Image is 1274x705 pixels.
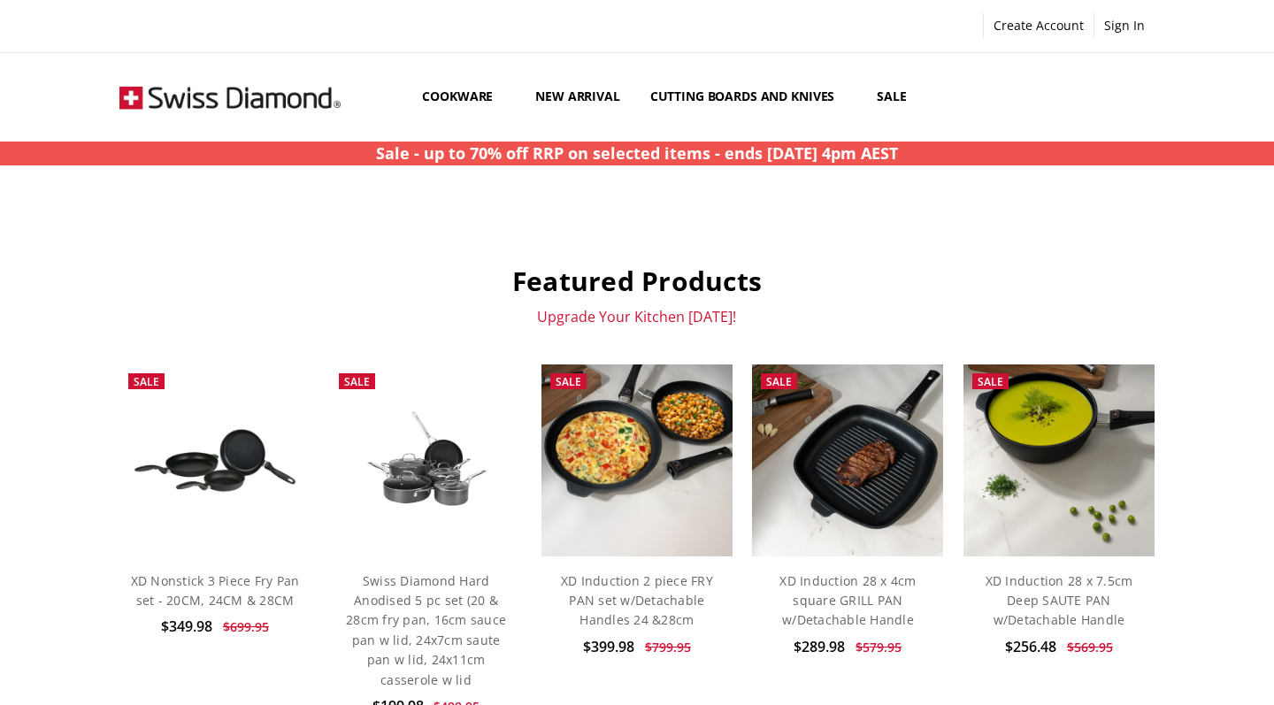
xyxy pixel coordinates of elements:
[1094,13,1155,38] a: Sign In
[645,639,691,655] span: $799.95
[794,637,845,656] span: $289.98
[856,639,902,655] span: $579.95
[119,364,311,556] a: XD Nonstick 3 Piece Fry Pan set - 20CM, 24CM & 28CM
[119,308,1155,326] p: Upgrade Your Kitchen [DATE]!
[561,572,713,629] a: XD Induction 2 piece FRY PAN set w/Detachable Handles 24 &28cm
[583,637,634,656] span: $399.98
[346,572,506,688] a: Swiss Diamond Hard Anodised 5 pc set (20 & 28cm fry pan, 16cm sauce pan w lid, 24x7cm saute pan w...
[1005,637,1056,656] span: $256.48
[862,57,921,136] a: Sale
[556,374,581,389] span: Sale
[119,264,1155,298] h2: Featured Products
[922,57,971,137] a: Show All
[407,57,520,136] a: Cookware
[978,374,1003,389] span: Sale
[520,57,634,136] a: New arrival
[984,13,1094,38] a: Create Account
[635,57,863,136] a: Cutting boards and knives
[541,364,733,556] img: XD Induction 2 piece FRY PAN set w/Detachable Handles 24 &28cm
[963,364,1155,556] img: XD Induction 28 x 7.5cm Deep SAUTE PAN w/Detachable Handle
[119,412,311,508] img: XD Nonstick 3 Piece Fry Pan set - 20CM, 24CM & 28CM
[344,374,370,389] span: Sale
[330,364,521,556] a: Swiss Diamond Hard Anodised 5 pc set (20 & 28cm fry pan, 16cm sauce pan w lid, 24x7cm saute pan w...
[779,572,916,629] a: XD Induction 28 x 4cm square GRILL PAN w/Detachable Handle
[376,142,898,164] strong: Sale - up to 70% off RRP on selected items - ends [DATE] 4pm AEST
[752,364,943,556] img: XD Induction 28 x 4cm square GRILL PAN w/Detachable Handle
[131,572,300,609] a: XD Nonstick 3 Piece Fry Pan set - 20CM, 24CM & 28CM
[134,374,159,389] span: Sale
[330,396,521,525] img: Swiss Diamond Hard Anodised 5 pc set (20 & 28cm fry pan, 16cm sauce pan w lid, 24x7cm saute pan w...
[986,572,1133,629] a: XD Induction 28 x 7.5cm Deep SAUTE PAN w/Detachable Handle
[223,618,269,635] span: $699.95
[766,374,792,389] span: Sale
[1067,639,1113,655] span: $569.95
[161,617,212,636] span: $349.98
[119,53,341,142] img: Free Shipping On Every Order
